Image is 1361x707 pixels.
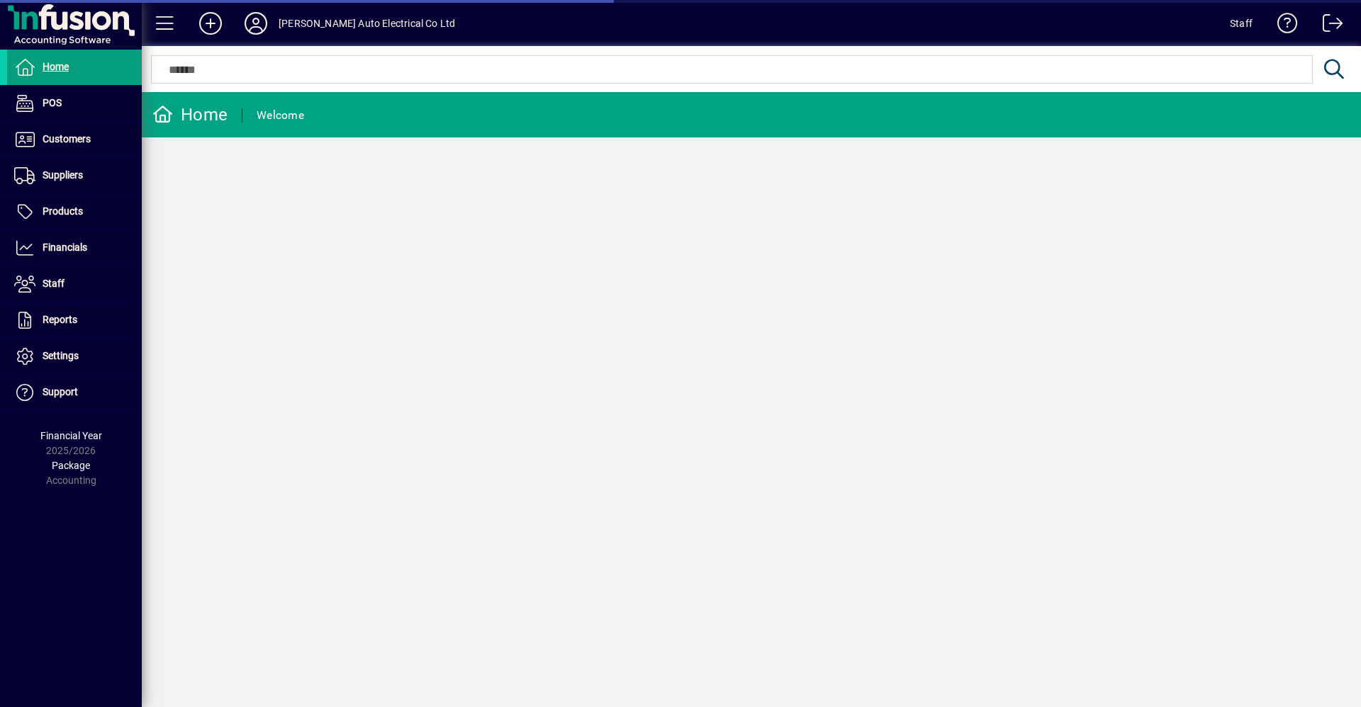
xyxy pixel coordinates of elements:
[43,242,87,253] span: Financials
[233,11,279,36] button: Profile
[257,104,304,127] div: Welcome
[40,430,102,441] span: Financial Year
[43,97,62,108] span: POS
[52,460,90,471] span: Package
[7,122,142,157] a: Customers
[43,350,79,361] span: Settings
[7,194,142,230] a: Products
[7,375,142,410] a: Support
[43,133,91,145] span: Customers
[1312,3,1343,49] a: Logout
[7,158,142,193] a: Suppliers
[7,339,142,374] a: Settings
[43,278,65,289] span: Staff
[1267,3,1298,49] a: Knowledge Base
[7,266,142,302] a: Staff
[188,11,233,36] button: Add
[43,169,83,181] span: Suppliers
[279,12,455,35] div: [PERSON_NAME] Auto Electrical Co Ltd
[152,103,228,126] div: Home
[43,314,77,325] span: Reports
[43,61,69,72] span: Home
[43,386,78,397] span: Support
[43,205,83,217] span: Products
[1230,12,1253,35] div: Staff
[7,302,142,338] a: Reports
[7,230,142,266] a: Financials
[7,86,142,121] a: POS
